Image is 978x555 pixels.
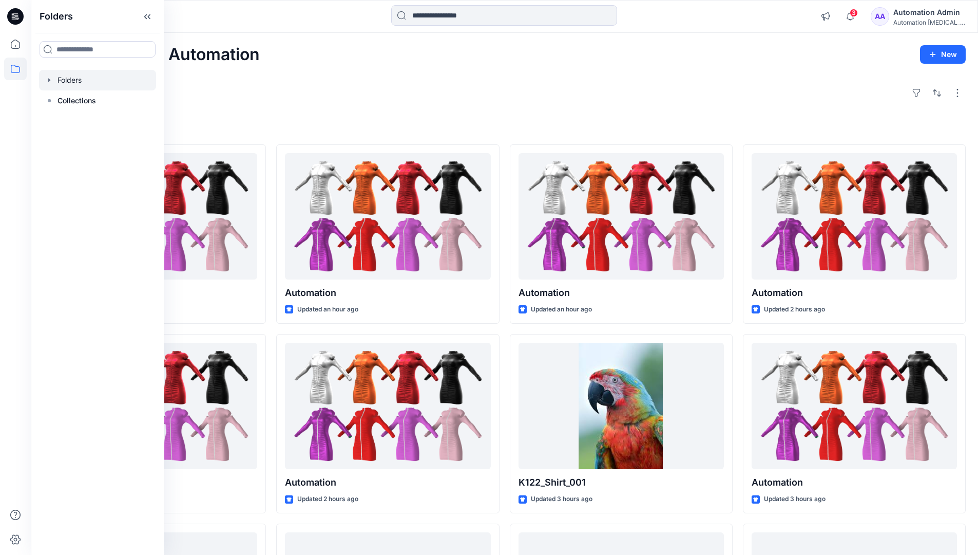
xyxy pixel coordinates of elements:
span: 3 [850,9,858,17]
p: Collections [57,95,96,107]
a: K122_Shirt_001 [519,343,724,470]
p: Updated 2 hours ago [764,304,825,315]
div: AA [871,7,889,26]
p: Automation [519,286,724,300]
a: Automation [752,343,957,470]
a: Automation [285,343,490,470]
p: Updated 3 hours ago [764,494,826,505]
p: Automation [285,286,490,300]
a: Automation [285,153,490,280]
p: Updated 3 hours ago [531,494,592,505]
p: K122_Shirt_001 [519,475,724,490]
a: Automation [519,153,724,280]
div: Automation [MEDICAL_DATA]... [893,18,965,26]
p: Automation [285,475,490,490]
a: Automation [752,153,957,280]
button: New [920,45,966,64]
p: Automation [752,475,957,490]
p: Updated 2 hours ago [297,494,358,505]
p: Automation [752,286,957,300]
p: Updated an hour ago [531,304,592,315]
div: Automation Admin [893,6,965,18]
h4: Styles [43,122,966,134]
p: Updated an hour ago [297,304,358,315]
